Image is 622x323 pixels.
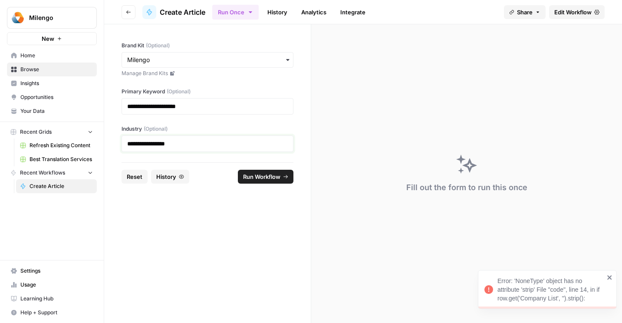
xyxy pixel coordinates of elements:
span: (Optional) [146,42,170,49]
span: Edit Workflow [554,8,592,16]
button: New [7,32,97,45]
span: Opportunities [20,93,93,101]
span: Settings [20,267,93,275]
span: Milengo [29,13,82,22]
button: Run Workflow [238,170,293,184]
a: Edit Workflow [549,5,605,19]
button: Reset [122,170,148,184]
span: Refresh Existing Content [30,142,93,149]
span: Recent Workflows [20,169,65,177]
button: Run Once [212,5,259,20]
div: Error: 'NoneType' object has no attribute 'strip' File "code", line 14, in if row.get('Company Li... [497,277,604,303]
span: New [42,34,54,43]
a: Refresh Existing Content [16,138,97,152]
a: History [262,5,293,19]
label: Brand Kit [122,42,293,49]
span: Run Workflow [243,172,280,181]
span: Usage [20,281,93,289]
a: Manage Brand Kits [122,69,293,77]
a: Your Data [7,104,97,118]
span: Home [20,52,93,59]
a: Create Article [16,179,97,193]
a: Opportunities [7,90,97,104]
a: Browse [7,63,97,76]
a: Learning Hub [7,292,97,306]
span: Help + Support [20,309,93,316]
span: (Optional) [144,125,168,133]
span: Recent Grids [20,128,52,136]
span: Your Data [20,107,93,115]
button: Recent Workflows [7,166,97,179]
button: Share [504,5,546,19]
span: Best Translation Services [30,155,93,163]
button: Workspace: Milengo [7,7,97,29]
span: (Optional) [167,88,191,96]
a: Integrate [335,5,371,19]
a: Analytics [296,5,332,19]
input: Milengo [127,56,288,64]
button: History [151,170,189,184]
span: Browse [20,66,93,73]
div: Fill out the form to run this once [406,181,527,194]
button: Recent Grids [7,125,97,138]
a: Home [7,49,97,63]
label: Primary Keyword [122,88,293,96]
span: Reset [127,172,142,181]
label: Industry [122,125,293,133]
span: Learning Hub [20,295,93,303]
span: Create Article [30,182,93,190]
a: Settings [7,264,97,278]
a: Best Translation Services [16,152,97,166]
span: History [156,172,176,181]
span: Share [517,8,533,16]
span: Create Article [160,7,205,17]
a: Usage [7,278,97,292]
span: Insights [20,79,93,87]
img: Milengo Logo [10,10,26,26]
a: Insights [7,76,97,90]
button: Help + Support [7,306,97,320]
a: Create Article [142,5,205,19]
button: close [607,274,613,281]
